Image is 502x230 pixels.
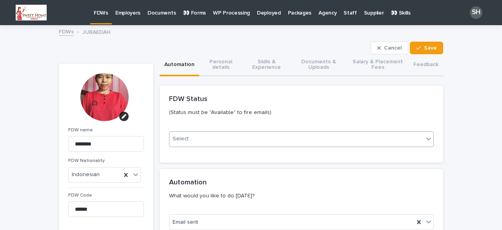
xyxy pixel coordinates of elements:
div: SH [470,6,482,19]
button: Personal details [199,54,242,76]
button: Salary & Placement Fees [347,54,409,76]
div: Select... [173,135,192,143]
button: Documents & Uploads [291,54,347,76]
span: Save [424,45,437,51]
img: PLcNSU9OsrYQ6duaVdmEk25vO8mBFeitibfc31lNIJQ [16,5,47,20]
span: Indonesian [72,171,100,178]
button: Cancel [371,42,408,54]
p: What would you like to do [DATE]? [169,192,431,199]
h2: Automation [169,178,207,187]
span: Email sent [173,218,198,226]
button: Skills & Experience [242,54,291,76]
h2: FDW Status [169,95,207,104]
span: Cancel [384,45,402,51]
button: Feedback [409,54,443,76]
button: Save [410,42,443,54]
p: JUBAEDAH [82,27,111,36]
a: FDWs [59,27,74,36]
span: FDW Nationality [68,158,105,163]
span: FDW Code [68,193,92,198]
span: FDW name [68,128,93,132]
p: (Status must be "Available" to fire emails) [169,109,431,116]
button: Automation [160,54,199,76]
